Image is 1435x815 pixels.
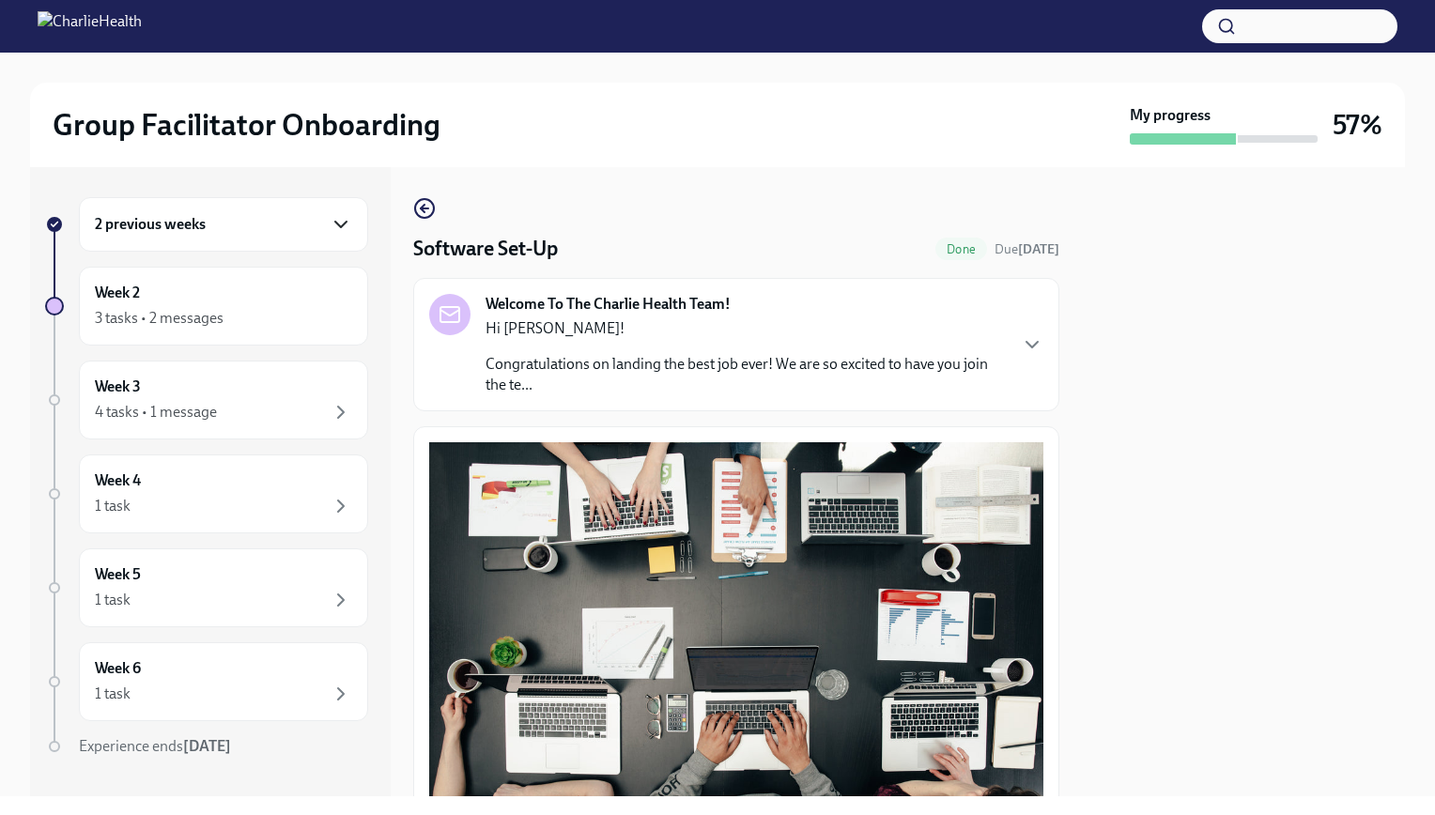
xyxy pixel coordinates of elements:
a: Week 41 task [45,454,368,533]
h2: Group Facilitator Onboarding [53,106,440,144]
img: CharlieHealth [38,11,142,41]
a: Week 61 task [45,642,368,721]
h3: 57% [1333,108,1382,142]
strong: Welcome To The Charlie Health Team! [486,294,731,315]
div: 1 task [95,684,131,704]
span: Due [995,241,1059,257]
strong: [DATE] [183,737,231,755]
span: September 3rd, 2025 10:00 [995,240,1059,258]
h6: Week 3 [95,377,141,397]
a: Week 23 tasks • 2 messages [45,267,368,346]
h6: Week 2 [95,283,140,303]
h6: Week 6 [95,658,141,679]
div: 2 previous weeks [79,197,368,252]
p: Hi [PERSON_NAME]! [486,318,1006,339]
div: 1 task [95,590,131,610]
span: Done [935,242,987,256]
h6: Week 4 [95,470,141,491]
div: 4 tasks • 1 message [95,402,217,423]
strong: [DATE] [1018,241,1059,257]
h6: 2 previous weeks [95,214,206,235]
span: Experience ends [79,737,231,755]
a: Week 51 task [45,548,368,627]
p: Congratulations on landing the best job ever! We are so excited to have you join the te... [486,354,1006,395]
div: 1 task [95,496,131,516]
h4: Software Set-Up [413,235,558,263]
h6: Week 5 [95,564,141,585]
a: Week 34 tasks • 1 message [45,361,368,439]
button: Zoom image [429,442,1043,806]
strong: My progress [1130,105,1211,126]
div: 3 tasks • 2 messages [95,308,224,329]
